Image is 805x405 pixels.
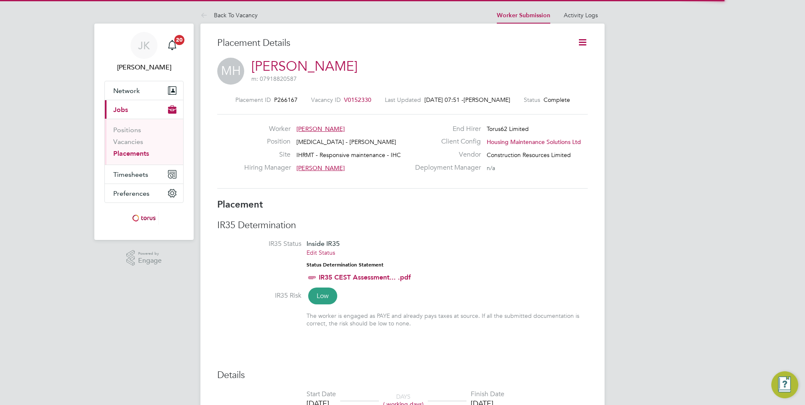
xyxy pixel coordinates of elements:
[244,137,291,146] label: Position
[138,250,162,257] span: Powered by
[487,151,571,159] span: Construction Resources Limited
[104,62,184,72] span: James Kane
[244,163,291,172] label: Hiring Manager
[113,106,128,114] span: Jobs
[487,125,529,133] span: Torus62 Limited
[217,240,301,248] label: IR35 Status
[308,288,337,304] span: Low
[174,35,184,45] span: 20
[307,249,335,256] a: Edit Status
[235,96,271,104] label: Placement ID
[164,32,181,59] a: 20
[385,96,421,104] label: Last Updated
[471,390,504,399] div: Finish Date
[424,96,464,104] span: [DATE] 07:51 -
[296,164,345,172] span: [PERSON_NAME]
[296,151,401,159] span: IHRMT - Responsive maintenance - IHC
[307,240,340,248] span: Inside IR35
[126,250,162,266] a: Powered byEngage
[113,189,149,197] span: Preferences
[113,138,143,146] a: Vacancies
[113,126,141,134] a: Positions
[113,171,148,179] span: Timesheets
[104,32,184,72] a: JK[PERSON_NAME]
[200,11,258,19] a: Back To Vacancy
[244,125,291,133] label: Worker
[105,81,183,100] button: Network
[217,58,244,85] span: MH
[251,75,297,83] span: m: 07918820587
[544,96,570,104] span: Complete
[410,137,481,146] label: Client Config
[129,211,159,225] img: torus-logo-retina.png
[410,150,481,159] label: Vendor
[307,262,384,268] strong: Status Determination Statement
[344,96,371,104] span: V0152330
[311,96,341,104] label: Vacancy ID
[487,138,581,146] span: Housing Maintenance Solutions Ltd
[564,11,598,19] a: Activity Logs
[104,211,184,225] a: Go to home page
[138,40,150,51] span: JK
[524,96,540,104] label: Status
[217,37,565,49] h3: Placement Details
[217,199,263,210] b: Placement
[105,119,183,165] div: Jobs
[217,219,588,232] h3: IR35 Determination
[296,138,396,146] span: [MEDICAL_DATA] - [PERSON_NAME]
[307,312,588,327] div: The worker is engaged as PAYE and already pays taxes at source. If all the submitted documentatio...
[113,87,140,95] span: Network
[105,184,183,202] button: Preferences
[464,96,510,104] span: [PERSON_NAME]
[251,58,357,75] a: [PERSON_NAME]
[274,96,298,104] span: P266167
[113,149,149,157] a: Placements
[217,291,301,300] label: IR35 Risk
[296,125,345,133] span: [PERSON_NAME]
[497,12,550,19] a: Worker Submission
[105,100,183,119] button: Jobs
[244,150,291,159] label: Site
[138,257,162,264] span: Engage
[487,164,495,172] span: n/a
[307,390,336,399] div: Start Date
[771,371,798,398] button: Engage Resource Center
[217,369,588,381] h3: Details
[319,273,411,281] a: IR35 CEST Assessment... .pdf
[410,125,481,133] label: End Hirer
[94,24,194,240] nav: Main navigation
[410,163,481,172] label: Deployment Manager
[105,165,183,184] button: Timesheets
